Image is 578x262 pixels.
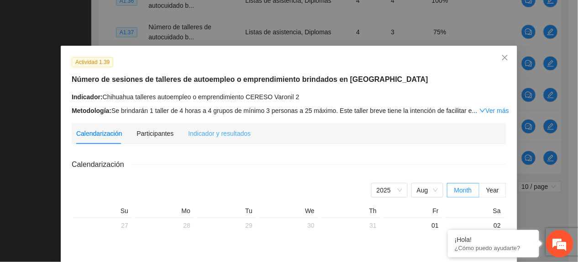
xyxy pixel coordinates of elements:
[455,245,532,251] p: ¿Cómo puedo ayudarte?
[77,220,128,231] div: 27
[493,46,517,70] button: Close
[5,169,174,201] textarea: Escriba su mensaje y pulse “Intro”
[137,128,173,139] div: Participantes
[486,187,499,194] span: Year
[72,107,111,114] strong: Metodología:
[150,5,172,27] div: Minimizar ventana de chat en vivo
[417,183,438,197] span: Aug
[47,47,153,59] div: Chatee con nosotros ahora
[263,220,315,231] div: 30
[388,220,439,231] div: 01
[53,82,126,174] span: Estamos en línea.
[326,220,377,231] div: 31
[72,106,506,116] div: Se brindarán 1 taller de 4 horas a 4 grupos de mínimo 3 personas a 25 máximo. Este taller breve t...
[454,187,472,194] span: Month
[72,74,506,85] h5: Número de sesiones de talleres de autoempleo o emprendimiento brindados en [GEOGRAPHIC_DATA]
[139,220,190,231] div: 28
[72,159,131,170] span: Calendarización
[76,128,122,139] div: Calendarización
[72,207,134,217] th: Su
[472,107,478,114] span: ...
[501,54,509,61] span: close
[188,128,251,139] div: Indicador y resultados
[479,107,486,114] span: down
[320,207,382,217] th: Th
[444,207,506,217] th: Sa
[258,207,320,217] th: We
[455,236,532,243] div: ¡Hola!
[134,207,196,217] th: Mo
[72,93,103,101] strong: Indicador:
[377,183,402,197] span: 2025
[479,107,509,114] a: Expand
[450,220,501,231] div: 02
[196,207,258,217] th: Tu
[72,92,506,102] div: Chihuahua talleres autoempleo o emprendimiento CERESO Varonil 2
[201,220,252,231] div: 29
[382,207,444,217] th: Fr
[72,57,113,67] span: Actividad 1.39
